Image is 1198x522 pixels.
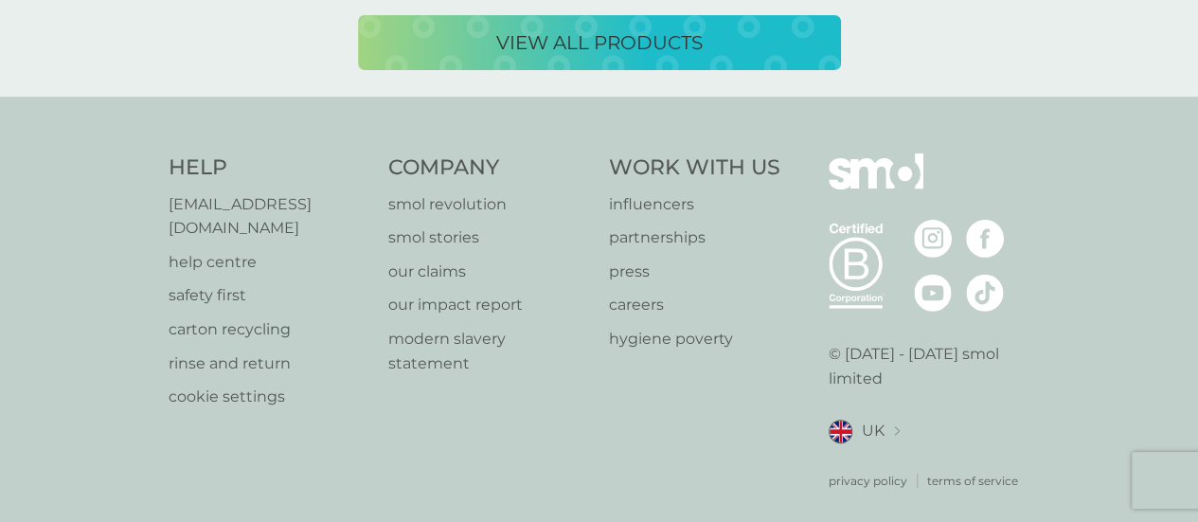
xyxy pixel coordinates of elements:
h4: Work With Us [609,153,780,183]
a: carton recycling [169,317,370,342]
a: cookie settings [169,385,370,409]
a: rinse and return [169,351,370,376]
img: smol [829,153,923,218]
a: [EMAIL_ADDRESS][DOMAIN_NAME] [169,192,370,241]
a: partnerships [609,225,780,250]
img: select a new location [894,426,900,437]
h4: Help [169,153,370,183]
a: our claims [388,260,590,284]
img: visit the smol Youtube page [914,274,952,312]
img: visit the smol Instagram page [914,220,952,258]
img: visit the smol Facebook page [966,220,1004,258]
a: help centre [169,250,370,275]
a: privacy policy [829,472,907,490]
span: UK [862,419,885,443]
a: careers [609,293,780,317]
p: view all products [496,27,703,58]
a: modern slavery statement [388,327,590,375]
a: smol revolution [388,192,590,217]
h4: Company [388,153,590,183]
a: terms of service [927,472,1018,490]
a: safety first [169,283,370,308]
a: press [609,260,780,284]
a: hygiene poverty [609,327,780,351]
a: smol stories [388,225,590,250]
p: © [DATE] - [DATE] smol limited [829,342,1030,390]
img: visit the smol Tiktok page [966,274,1004,312]
a: our impact report [388,293,590,317]
a: influencers [609,192,780,217]
img: UK flag [829,420,852,443]
button: view all products [358,15,841,70]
